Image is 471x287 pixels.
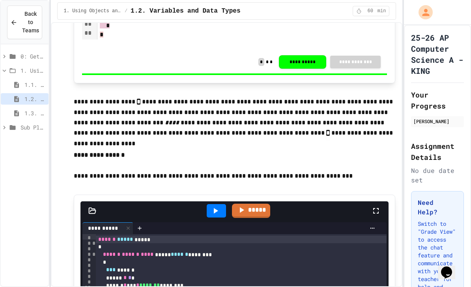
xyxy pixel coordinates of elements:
div: [PERSON_NAME] [413,118,462,125]
span: 0: Getting Started [21,52,45,60]
div: No due date set [411,166,464,185]
button: Back to Teams [7,6,42,39]
span: 1. Using Objects and Methods [64,8,121,14]
span: 60 [364,8,377,14]
h2: Your Progress [411,89,464,111]
span: 1.2. Variables and Data Types [24,95,45,103]
span: Sub Plan 1 [21,123,45,131]
span: Back to Teams [22,10,39,35]
h1: 25-26 AP Computer Science A - KING [411,32,464,76]
span: / [125,8,127,14]
span: 1.1. Introduction to Algorithms, Programming, and Compilers [24,81,45,89]
h2: Assignment Details [411,141,464,163]
div: My Account [410,3,435,21]
span: 1. Using Objects and Methods [21,66,45,75]
span: 1.2. Variables and Data Types [131,6,240,16]
iframe: chat widget [438,255,463,279]
span: 1.3. Expressions and Output [New] [24,109,45,117]
span: min [378,8,386,14]
h3: Need Help? [418,198,457,217]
